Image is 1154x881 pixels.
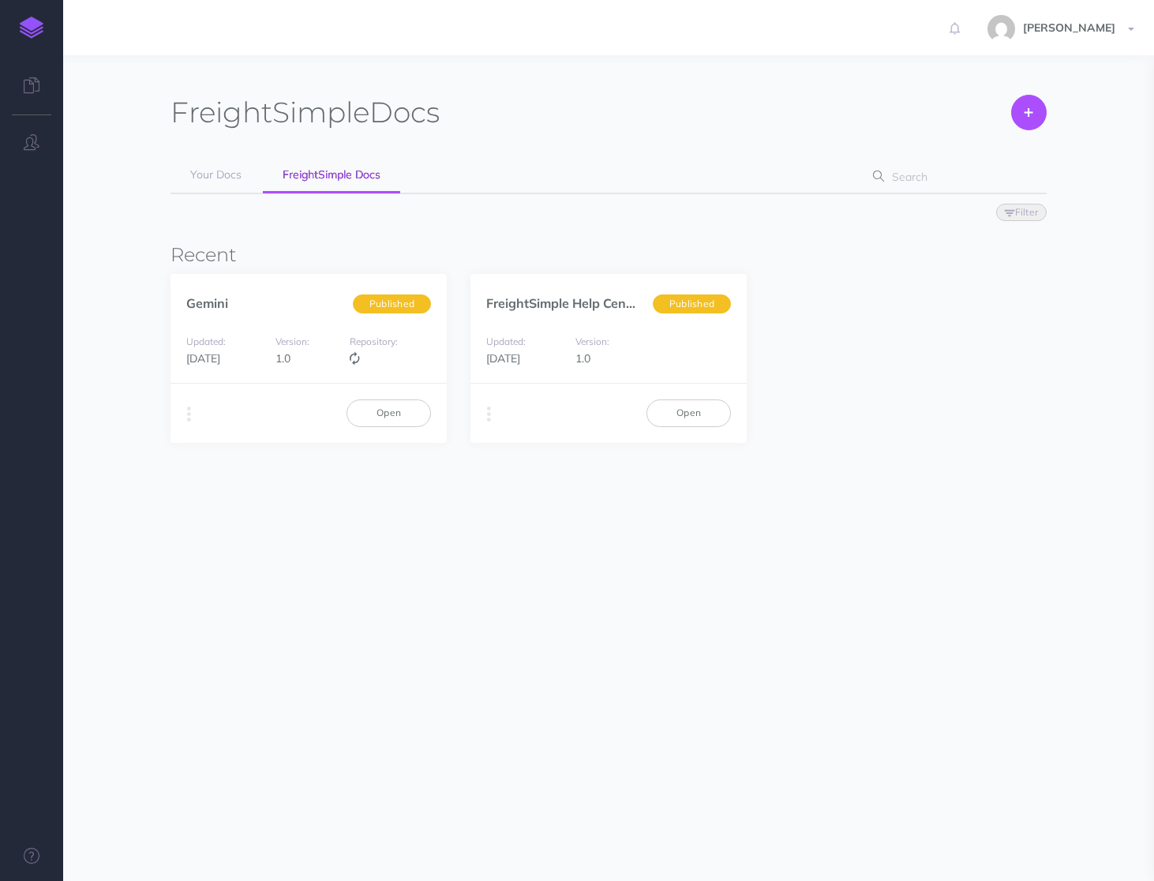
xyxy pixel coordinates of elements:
a: Open [347,399,431,426]
small: Version: [275,336,309,347]
h1: Docs [170,95,440,130]
span: Your Docs [190,167,242,182]
a: Open [646,399,731,426]
img: logo-mark.svg [20,17,43,39]
button: Filter [996,204,1047,221]
a: Your Docs [170,158,261,193]
input: Search [887,163,1022,191]
h3: Recent [170,245,1047,265]
a: FreightSimple Docs [263,158,400,193]
i: More actions [487,403,491,426]
small: Updated: [486,336,526,347]
span: 1.0 [275,351,290,366]
small: Version: [575,336,609,347]
a: Gemini [186,295,228,311]
span: FreightSimple Docs [283,167,380,182]
small: Repository: [350,336,398,347]
span: [DATE] [186,351,220,366]
span: [PERSON_NAME] [1015,21,1123,35]
span: FreightSimple [170,95,369,129]
a: FreightSimple Help Cen... [486,295,635,311]
img: b1b60b1f09e01447de828c9d38f33e49.jpg [987,15,1015,43]
small: Updated: [186,336,226,347]
span: [DATE] [486,351,520,366]
i: More actions [187,403,191,426]
span: 1.0 [575,351,590,366]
